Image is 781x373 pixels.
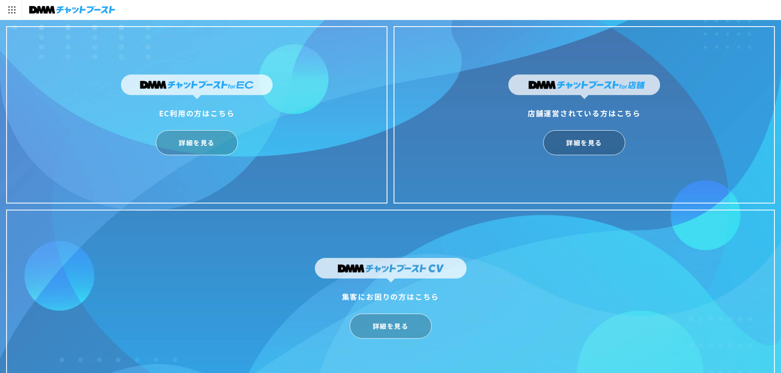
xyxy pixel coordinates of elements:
a: 詳細を見る [350,314,432,339]
a: 詳細を見る [156,130,238,155]
img: チャットブースト [29,4,115,16]
img: DMMチャットブーストCV [315,258,467,283]
img: DMMチャットブーストforEC [121,75,273,99]
div: EC利用の方はこちら [121,106,273,120]
div: 店舗運営されている方はこちら [508,106,660,120]
img: DMMチャットブーストfor店舗 [508,75,660,99]
a: 詳細を見る [543,130,625,155]
img: サービス [1,1,22,18]
div: 集客にお困りの方はこちら [315,290,467,303]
